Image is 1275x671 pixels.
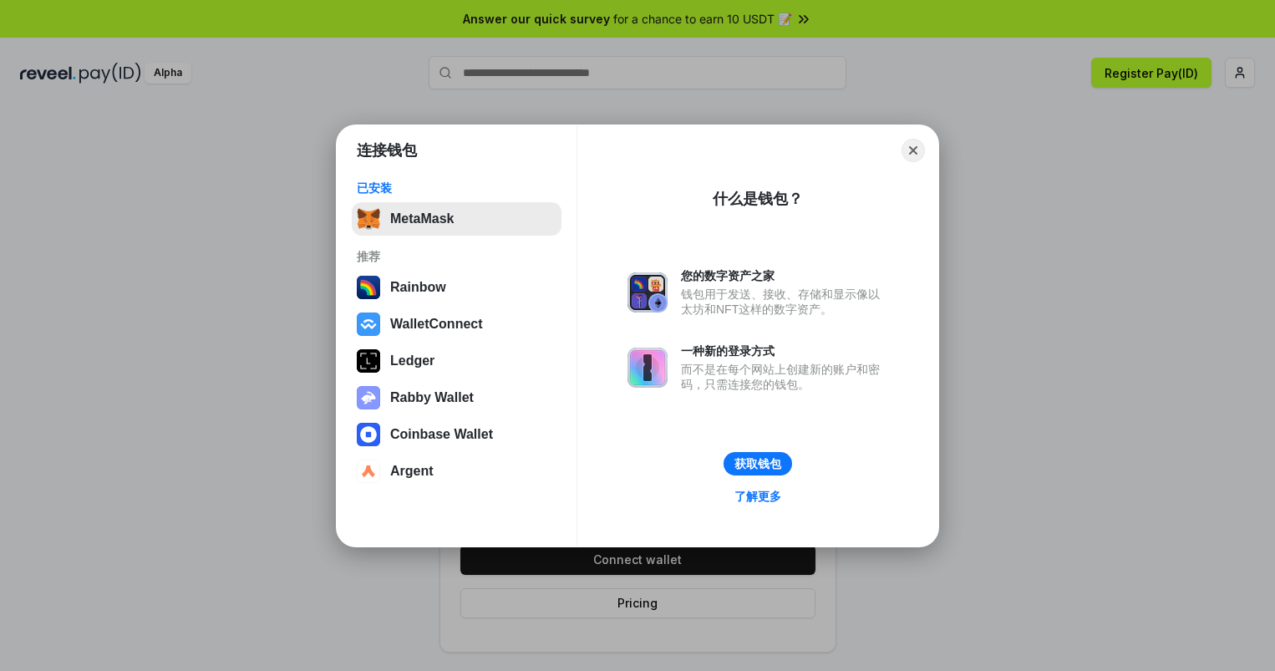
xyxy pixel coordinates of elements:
div: 您的数字资产之家 [681,268,888,283]
img: svg+xml,%3Csvg%20xmlns%3D%22http%3A%2F%2Fwww.w3.org%2F2000%2Fsvg%22%20width%3D%2228%22%20height%3... [357,349,380,373]
img: svg+xml,%3Csvg%20width%3D%22120%22%20height%3D%22120%22%20viewBox%3D%220%200%20120%20120%22%20fil... [357,276,380,299]
button: Argent [352,455,561,488]
div: 什么是钱包？ [713,189,803,209]
div: Rabby Wallet [390,390,474,405]
img: svg+xml,%3Csvg%20width%3D%2228%22%20height%3D%2228%22%20viewBox%3D%220%200%2028%2028%22%20fill%3D... [357,460,380,483]
button: Rabby Wallet [352,381,561,414]
button: Close [902,139,925,162]
img: svg+xml,%3Csvg%20xmlns%3D%22http%3A%2F%2Fwww.w3.org%2F2000%2Fsvg%22%20fill%3D%22none%22%20viewBox... [627,348,668,388]
h1: 连接钱包 [357,140,417,160]
div: MetaMask [390,211,454,226]
div: Coinbase Wallet [390,427,493,442]
div: Ledger [390,353,434,369]
img: svg+xml,%3Csvg%20xmlns%3D%22http%3A%2F%2Fwww.w3.org%2F2000%2Fsvg%22%20fill%3D%22none%22%20viewBox... [627,272,668,313]
div: Rainbow [390,280,446,295]
img: svg+xml,%3Csvg%20width%3D%2228%22%20height%3D%2228%22%20viewBox%3D%220%200%2028%2028%22%20fill%3D... [357,423,380,446]
img: svg+xml,%3Csvg%20xmlns%3D%22http%3A%2F%2Fwww.w3.org%2F2000%2Fsvg%22%20fill%3D%22none%22%20viewBox... [357,386,380,409]
button: MetaMask [352,202,561,236]
div: Argent [390,464,434,479]
img: svg+xml,%3Csvg%20width%3D%2228%22%20height%3D%2228%22%20viewBox%3D%220%200%2028%2028%22%20fill%3D... [357,313,380,336]
div: 获取钱包 [734,456,781,471]
button: 获取钱包 [724,452,792,475]
img: svg+xml,%3Csvg%20fill%3D%22none%22%20height%3D%2233%22%20viewBox%3D%220%200%2035%2033%22%20width%... [357,207,380,231]
div: 已安装 [357,180,556,196]
button: Coinbase Wallet [352,418,561,451]
div: 推荐 [357,249,556,264]
button: Ledger [352,344,561,378]
div: 钱包用于发送、接收、存储和显示像以太坊和NFT这样的数字资产。 [681,287,888,317]
button: WalletConnect [352,308,561,341]
div: 一种新的登录方式 [681,343,888,358]
div: WalletConnect [390,317,483,332]
div: 了解更多 [734,489,781,504]
button: Rainbow [352,271,561,304]
a: 了解更多 [724,485,791,507]
div: 而不是在每个网站上创建新的账户和密码，只需连接您的钱包。 [681,362,888,392]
